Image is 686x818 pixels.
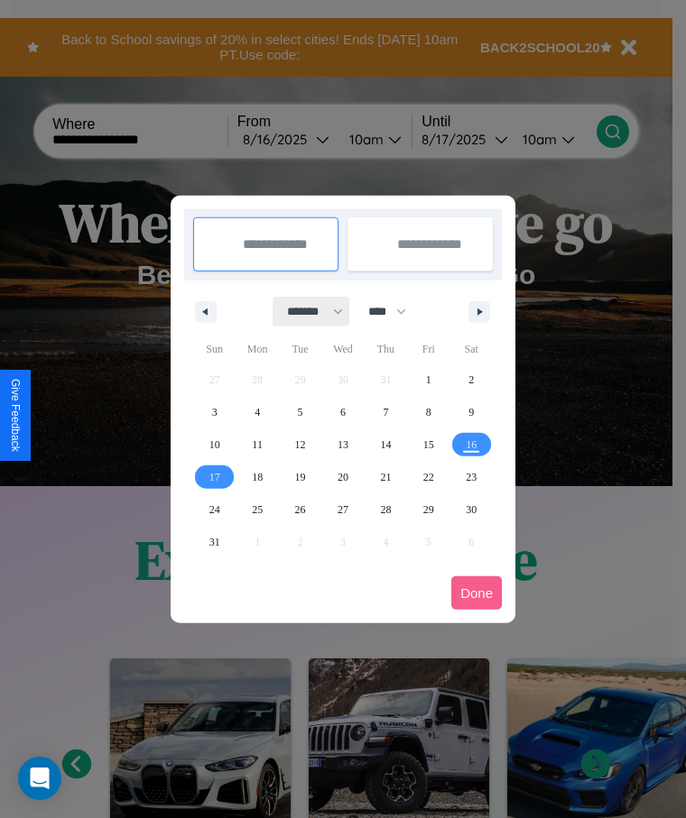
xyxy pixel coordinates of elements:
[18,757,61,800] div: Open Intercom Messenger
[423,428,434,461] span: 15
[193,461,236,493] button: 17
[236,335,278,363] span: Mon
[407,428,450,461] button: 15
[468,363,474,396] span: 2
[236,461,278,493] button: 18
[321,461,364,493] button: 20
[466,428,477,461] span: 16
[450,493,493,526] button: 30
[255,396,260,428] span: 4
[9,379,22,452] div: Give Feedback
[380,461,391,493] span: 21
[279,396,321,428] button: 5
[279,461,321,493] button: 19
[450,335,493,363] span: Sat
[236,493,278,526] button: 25
[279,335,321,363] span: Tue
[450,396,493,428] button: 9
[321,428,364,461] button: 13
[193,396,236,428] button: 3
[321,335,364,363] span: Wed
[451,576,502,610] button: Done
[252,493,263,526] span: 25
[295,428,306,461] span: 12
[209,428,220,461] span: 10
[193,335,236,363] span: Sun
[298,396,303,428] span: 5
[212,396,218,428] span: 3
[279,493,321,526] button: 26
[321,396,364,428] button: 6
[450,363,493,396] button: 2
[365,396,407,428] button: 7
[450,428,493,461] button: 16
[338,493,348,526] span: 27
[365,493,407,526] button: 28
[380,493,391,526] span: 28
[365,461,407,493] button: 21
[466,461,477,493] span: 23
[407,461,450,493] button: 22
[340,396,346,428] span: 6
[423,461,434,493] span: 22
[252,428,263,461] span: 11
[426,396,431,428] span: 8
[450,461,493,493] button: 23
[338,461,348,493] span: 20
[236,396,278,428] button: 4
[209,493,220,526] span: 24
[252,461,263,493] span: 18
[209,526,220,558] span: 31
[193,493,236,526] button: 24
[423,493,434,526] span: 29
[383,396,388,428] span: 7
[365,428,407,461] button: 14
[468,396,474,428] span: 9
[338,428,348,461] span: 13
[407,493,450,526] button: 29
[407,396,450,428] button: 8
[380,428,391,461] span: 14
[209,461,220,493] span: 17
[193,428,236,461] button: 10
[466,493,477,526] span: 30
[365,335,407,363] span: Thu
[407,335,450,363] span: Fri
[407,363,450,396] button: 1
[279,428,321,461] button: 12
[295,493,306,526] span: 26
[193,526,236,558] button: 31
[295,461,306,493] span: 19
[321,493,364,526] button: 27
[426,363,431,396] span: 1
[236,428,278,461] button: 11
